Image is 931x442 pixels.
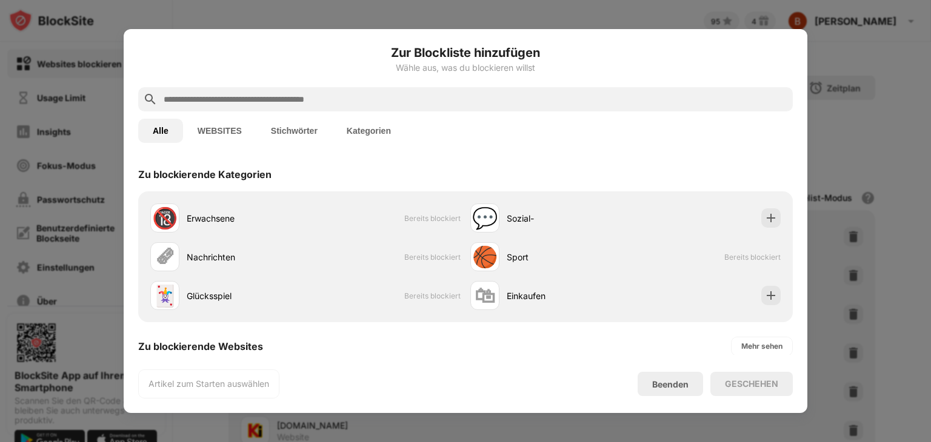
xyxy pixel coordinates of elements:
div: Artikel zum Starten auswählen [148,378,269,390]
div: Zu blockierende Websites [138,340,263,352]
div: 🏀 [472,245,498,269]
div: Zu blockierende Kategorien [138,168,272,180]
div: 🛍 [475,283,495,308]
div: 🗞 [155,245,175,269]
span: Bereits blockiert [404,214,461,223]
div: 🃏 [152,283,178,308]
div: Sozial- [507,212,626,225]
div: Glücksspiel [187,289,305,302]
span: Bereits blockiert [724,252,781,262]
div: Beenden [652,379,689,389]
button: Kategorien [332,119,405,143]
button: Alle [138,119,183,143]
span: Bereits blockiert [404,291,461,300]
button: Stichwörter [256,119,332,143]
h6: Zur Blockliste hinzufügen [138,44,793,62]
div: Mehr sehen [741,340,783,352]
div: Erwachsene [187,212,305,225]
div: 💬 [472,206,498,231]
div: Einkaufen [507,289,626,302]
span: Bereits blockiert [404,252,461,262]
div: GESCHEHEN [725,379,778,389]
div: Wähle aus, was du blockieren willst [138,63,793,73]
img: search.svg [143,92,158,107]
button: WEBSITES [183,119,256,143]
div: 🔞 [152,206,178,231]
div: Nachrichten [187,251,305,263]
div: Sport [507,251,626,263]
